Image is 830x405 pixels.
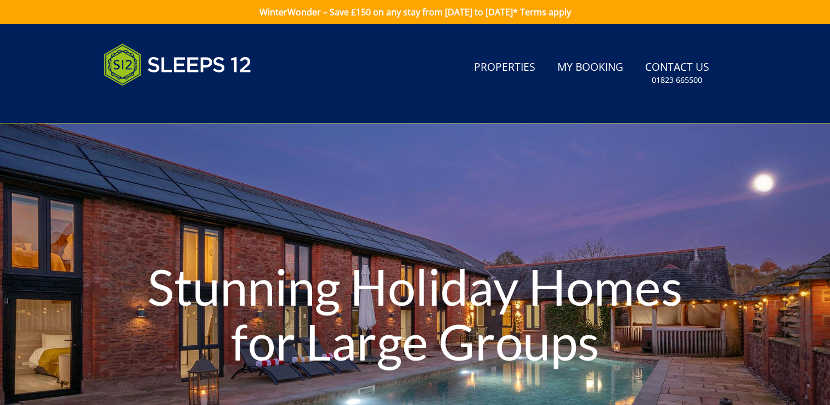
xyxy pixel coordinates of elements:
[652,75,702,86] small: 01823 665500
[553,55,628,80] a: My Booking
[125,237,705,391] h1: Stunning Holiday Homes for Large Groups
[470,55,540,80] a: Properties
[104,37,252,92] img: Sleeps 12
[641,55,714,91] a: Contact Us01823 665500
[98,99,213,108] iframe: Customer reviews powered by Trustpilot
